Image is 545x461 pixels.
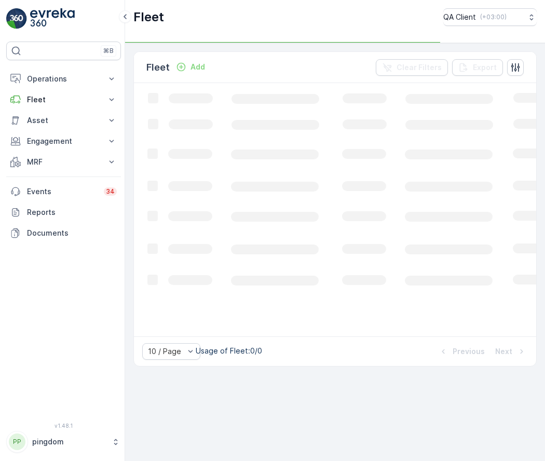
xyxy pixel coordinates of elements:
[6,423,121,429] span: v 1.48.1
[9,433,25,450] div: PP
[452,59,503,76] button: Export
[133,9,164,25] p: Fleet
[6,152,121,172] button: MRF
[397,62,442,73] p: Clear Filters
[27,157,100,167] p: MRF
[495,346,512,357] p: Next
[27,74,100,84] p: Operations
[473,62,497,73] p: Export
[480,13,507,21] p: ( +03:00 )
[6,69,121,89] button: Operations
[196,346,262,356] p: Usage of Fleet : 0/0
[453,346,485,357] p: Previous
[6,181,121,202] a: Events34
[6,202,121,223] a: Reports
[6,431,121,453] button: PPpingdom
[106,187,115,196] p: 34
[27,207,117,218] p: Reports
[443,12,476,22] p: QA Client
[103,47,114,55] p: ⌘B
[27,115,100,126] p: Asset
[30,8,75,29] img: logo_light-DOdMpM7g.png
[172,61,209,73] button: Add
[27,186,98,197] p: Events
[27,94,100,105] p: Fleet
[6,89,121,110] button: Fleet
[6,8,27,29] img: logo
[376,59,448,76] button: Clear Filters
[146,60,170,75] p: Fleet
[27,228,117,238] p: Documents
[6,131,121,152] button: Engagement
[437,345,486,358] button: Previous
[443,8,537,26] button: QA Client(+03:00)
[27,136,100,146] p: Engagement
[190,62,205,72] p: Add
[6,223,121,243] a: Documents
[32,437,106,447] p: pingdom
[6,110,121,131] button: Asset
[494,345,528,358] button: Next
